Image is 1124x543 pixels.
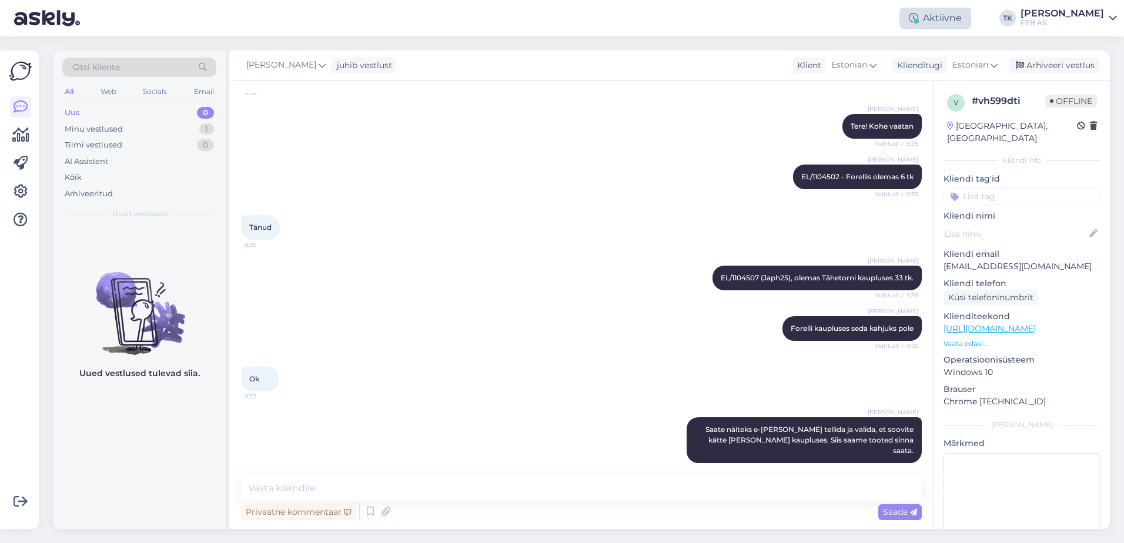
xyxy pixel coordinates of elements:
span: [PERSON_NAME] [868,256,918,265]
div: Arhiveeri vestlus [1009,58,1099,73]
span: Forelli kaupluses seda kahjuks pole [791,324,914,333]
img: No chats [53,251,226,357]
div: 0 [197,107,214,119]
div: Kliendi info [944,155,1100,166]
p: Operatsioonisüsteem [944,354,1100,366]
a: [URL][DOMAIN_NAME] [944,323,1036,334]
p: Märkmed [944,437,1100,450]
span: v [954,98,958,107]
div: FEB AS [1021,18,1104,28]
span: EL/1104502 - Forellis olemas 6 tk [801,172,914,181]
div: Uus [65,107,80,119]
span: Estonian [831,59,867,72]
div: 0 [197,139,214,151]
div: 1 [199,123,214,135]
span: 9:34 [245,89,289,98]
p: Uued vestlused tulevad siia. [79,367,200,380]
span: Saada [883,507,917,517]
p: Windows 10 [944,366,1100,378]
span: Saate näiteks e-[PERSON_NAME] tellida ja valida, et soovite kätte [PERSON_NAME] kaupluses. Siis s... [705,425,915,455]
div: # vh599dti [972,94,1045,108]
span: 9:37 [874,464,918,472]
p: Kliendi tag'id [944,173,1100,185]
span: Otsi kliente [73,61,120,73]
p: Kliendi telefon [944,277,1100,290]
div: [PERSON_NAME] [944,420,1100,430]
p: Vaata edasi ... [944,338,1100,349]
p: Kliendi email [944,248,1100,260]
span: Nähtud ✓ 9:35 [874,190,918,199]
span: Tere! Kohe vaatan [851,122,914,130]
span: Nähtud ✓ 9:36 [874,291,918,300]
span: Offline [1045,95,1097,108]
span: 9:37 [245,392,289,401]
input: Lisa nimi [944,227,1087,240]
div: [PERSON_NAME] [1021,9,1104,18]
p: Klienditeekond [944,310,1100,323]
img: Askly Logo [9,60,32,82]
input: Lisa tag [944,187,1100,205]
span: 9:36 [245,240,289,249]
span: [PERSON_NAME] [868,155,918,164]
div: Aktiivne [899,8,971,29]
span: [PERSON_NAME] [868,408,918,417]
div: TK [999,10,1016,26]
div: Kõik [65,172,82,183]
p: [EMAIL_ADDRESS][DOMAIN_NAME] [944,260,1100,273]
span: [PERSON_NAME] [868,105,918,113]
div: [GEOGRAPHIC_DATA], [GEOGRAPHIC_DATA] [947,120,1077,145]
p: Kliendi nimi [944,210,1100,222]
span: Nähtud ✓ 9:35 [874,139,918,148]
span: Uued vestlused [112,209,167,219]
span: [PERSON_NAME] [868,307,918,316]
a: [PERSON_NAME]FEB AS [1021,9,1117,28]
span: Estonian [952,59,988,72]
div: juhib vestlust [332,59,392,72]
div: All [62,84,76,99]
p: Chrome [TECHNICAL_ID] [944,395,1100,408]
div: AI Assistent [65,156,108,167]
div: Tiimi vestlused [65,139,122,151]
div: Email [192,84,216,99]
div: Socials [140,84,169,99]
span: Nähtud ✓ 9:36 [874,341,918,350]
span: Ok [249,374,259,383]
div: Privaatne kommentaar [241,504,356,520]
span: Tänud [249,223,272,232]
p: Brauser [944,383,1100,395]
span: [PERSON_NAME] [246,59,316,72]
div: Küsi telefoninumbrit [944,290,1038,306]
span: EL/1104507 (Japh25), olemas Tähetorni kaupluses 33 tk. [721,273,914,282]
div: Minu vestlused [65,123,123,135]
div: Klienditugi [892,59,942,72]
div: Klient [792,59,821,72]
div: Web [98,84,119,99]
div: Arhiveeritud [65,188,113,200]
